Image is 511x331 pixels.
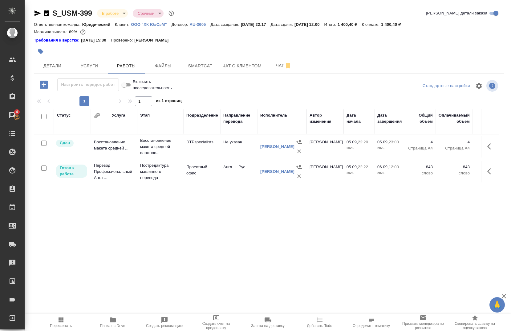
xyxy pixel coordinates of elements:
p: Сдан [60,140,70,146]
p: [DATE] 15:30 [81,37,111,43]
button: Добавить Todo [294,314,346,331]
a: Требования к верстке: [34,37,81,43]
span: Услуги [75,62,104,70]
p: Дата сдачи: [271,22,294,27]
p: слово [439,170,470,176]
p: Страница А4 [439,145,470,151]
span: из 1 страниц [156,97,182,106]
button: Скопировать ссылку [43,10,50,17]
button: Срочный [136,11,156,16]
td: DTPspecialists [183,136,220,158]
p: 843 [408,164,433,170]
p: 1 400,40 ₽ [381,22,405,27]
div: Дата завершения [377,112,402,125]
button: Заявка на доставку [242,314,294,331]
p: 32 [476,139,501,145]
p: 06.09, [377,165,389,169]
button: Здесь прячутся важные кнопки [484,139,498,154]
span: Создать счет на предоплату [194,321,238,330]
p: 2025 [377,145,402,151]
span: Настроить таблицу [472,78,486,93]
span: Работы [112,62,141,70]
p: Юридический [82,22,115,27]
span: Файлы [148,62,178,70]
p: AU-3605 [189,22,210,27]
button: Скопировать ссылку на оценку заказа [449,314,501,331]
button: Призвать менеджера по развитию [397,314,449,331]
span: Включить последовательность [133,79,184,91]
button: Добавить тэг [34,45,47,58]
svg: Отписаться [284,62,292,70]
button: Создать счет на предоплату [190,314,242,331]
p: 2025 [347,170,371,176]
p: 05.09, [347,140,358,144]
div: Автор изменения [310,112,340,125]
button: Создать рекламацию [139,314,190,331]
span: Посмотреть информацию [486,80,499,92]
div: Исполнитель [260,112,287,118]
td: [PERSON_NAME] [306,136,343,158]
p: 22:22 [358,165,368,169]
span: Призвать менеджера по развитию [401,321,445,330]
p: 89% [69,30,79,34]
span: Чат [269,62,298,70]
p: Итого: [324,22,338,27]
span: Добавить Todo [307,324,332,328]
p: 22:20 [358,140,368,144]
p: 4 [408,139,433,145]
div: Этап [140,112,150,118]
a: 4 [2,107,23,123]
div: Менеджер проверил работу исполнителя, передает ее на следующий этап [55,139,88,147]
div: В работе [133,9,164,18]
a: [PERSON_NAME] [260,144,294,149]
span: Определить тематику [353,324,390,328]
p: 23:00 [389,140,399,144]
td: [PERSON_NAME] [306,161,343,182]
td: Проектный офис [183,161,220,182]
p: 2025 [377,170,402,176]
span: Smartcat [185,62,215,70]
p: Проверено: [111,37,135,43]
p: Ответственная команда: [34,22,82,27]
div: Направление перевода [223,112,254,125]
button: Назначить [294,138,304,147]
a: S_USM-399 [52,9,92,17]
p: Договор: [172,22,190,27]
p: Восстановление макета средней сложнос... [140,138,180,156]
span: 4 [12,109,22,115]
p: ООО "ХК ЮэСэМ" [131,22,171,27]
span: Детали [38,62,67,70]
p: 05.09, [377,140,389,144]
button: Удалить [294,172,304,181]
div: Услуга [112,112,125,118]
p: [DATE] 22:17 [241,22,271,27]
p: Клиент: [115,22,131,27]
div: Подразделение [186,112,218,118]
p: 05.09, [347,165,358,169]
span: Создать рекламацию [146,324,183,328]
p: 1 400,40 ₽ [338,22,362,27]
div: Статус [57,112,71,118]
button: Определить тематику [346,314,397,331]
td: Не указан [220,136,257,158]
span: Папка на Drive [100,324,125,328]
p: 1,04 [476,164,501,170]
td: Перевод Профессиональный Англ ... [91,159,137,184]
p: слово [408,170,433,176]
button: Папка на Drive [87,314,139,331]
span: Пересчитать [50,324,72,328]
button: Назначить [294,162,304,172]
div: Оплачиваемый объем [439,112,470,125]
span: Скопировать ссылку на оценку заказа [453,321,497,330]
p: [DATE] 12:00 [294,22,324,27]
button: 🙏 [489,297,505,313]
a: [PERSON_NAME] [260,169,294,174]
div: Дата начала [347,112,371,125]
button: Пересчитать [35,314,87,331]
td: Англ → Рус [220,161,257,182]
div: Общий объем [408,112,433,125]
button: Скопировать ссылку для ЯМессенджера [34,10,41,17]
button: Здесь прячутся важные кнопки [484,164,498,179]
span: 🙏 [492,298,502,311]
button: Удалить [294,147,304,156]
